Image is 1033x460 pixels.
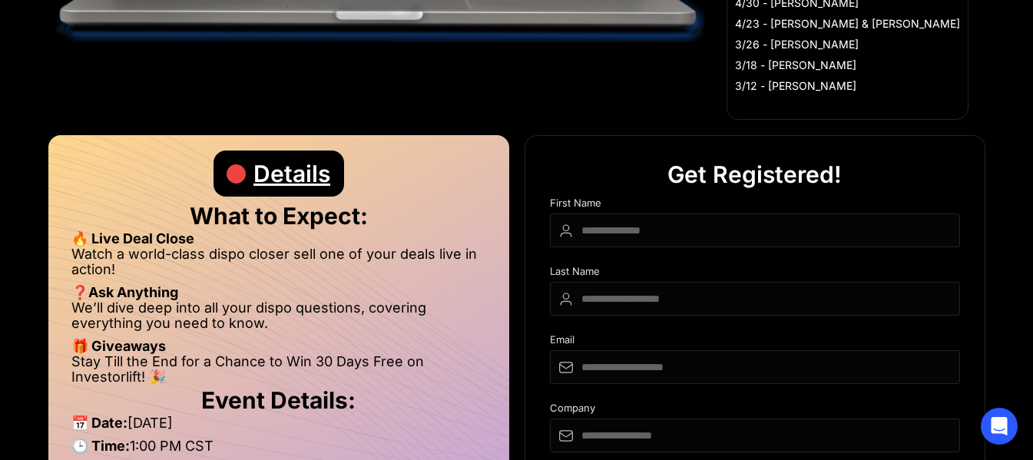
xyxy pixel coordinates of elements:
li: Watch a world-class dispo closer sell one of your deals live in action! [71,247,486,285]
strong: Event Details: [201,386,356,414]
li: We’ll dive deep into all your dispo questions, covering everything you need to know. [71,300,486,339]
div: Open Intercom Messenger [981,408,1018,445]
div: First Name [550,197,960,213]
li: Stay Till the End for a Chance to Win 30 Days Free on Investorlift! 🎉 [71,354,486,385]
div: Get Registered! [667,151,842,197]
div: Last Name [550,266,960,282]
strong: What to Expect: [190,202,368,230]
li: [DATE] [71,415,486,438]
strong: 🎁 Giveaways [71,338,166,354]
strong: 🕒 Time: [71,438,130,454]
div: Details [253,151,330,197]
strong: 🔥 Live Deal Close [71,230,194,247]
strong: ❓Ask Anything [71,284,178,300]
strong: 📅 Date: [71,415,127,431]
div: Email [550,334,960,350]
div: Company [550,402,960,419]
